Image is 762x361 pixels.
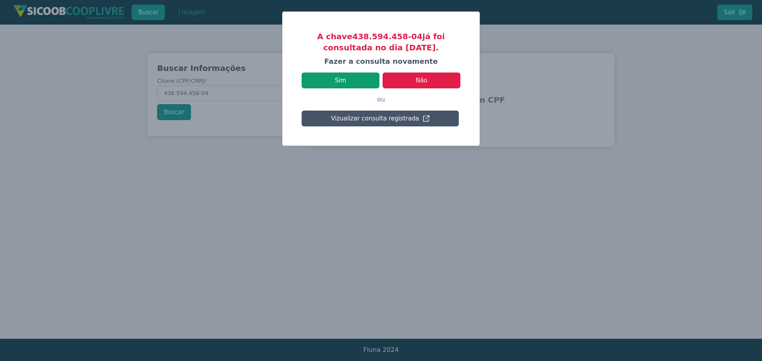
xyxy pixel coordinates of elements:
[302,56,460,66] h4: Fazer a consulta novamente
[383,73,460,88] button: Não
[302,73,379,88] button: Sim
[302,31,460,53] h3: A chave 438.594.458-04 já foi consultada no dia [DATE].
[302,88,460,111] p: ou
[302,111,459,126] button: Vizualizar consulta registrada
